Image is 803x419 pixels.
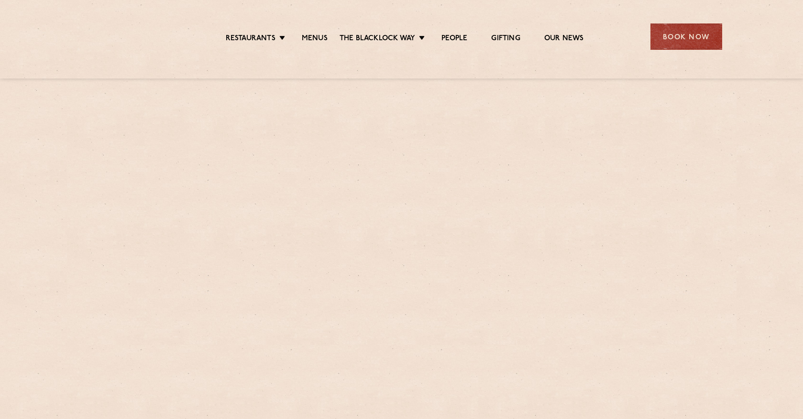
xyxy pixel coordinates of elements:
a: The Blacklock Way [340,34,415,45]
img: svg%3E [81,9,164,64]
a: Menus [302,34,328,45]
div: Book Now [650,23,722,50]
a: Restaurants [226,34,275,45]
a: Gifting [491,34,520,45]
a: Our News [544,34,584,45]
a: People [441,34,467,45]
